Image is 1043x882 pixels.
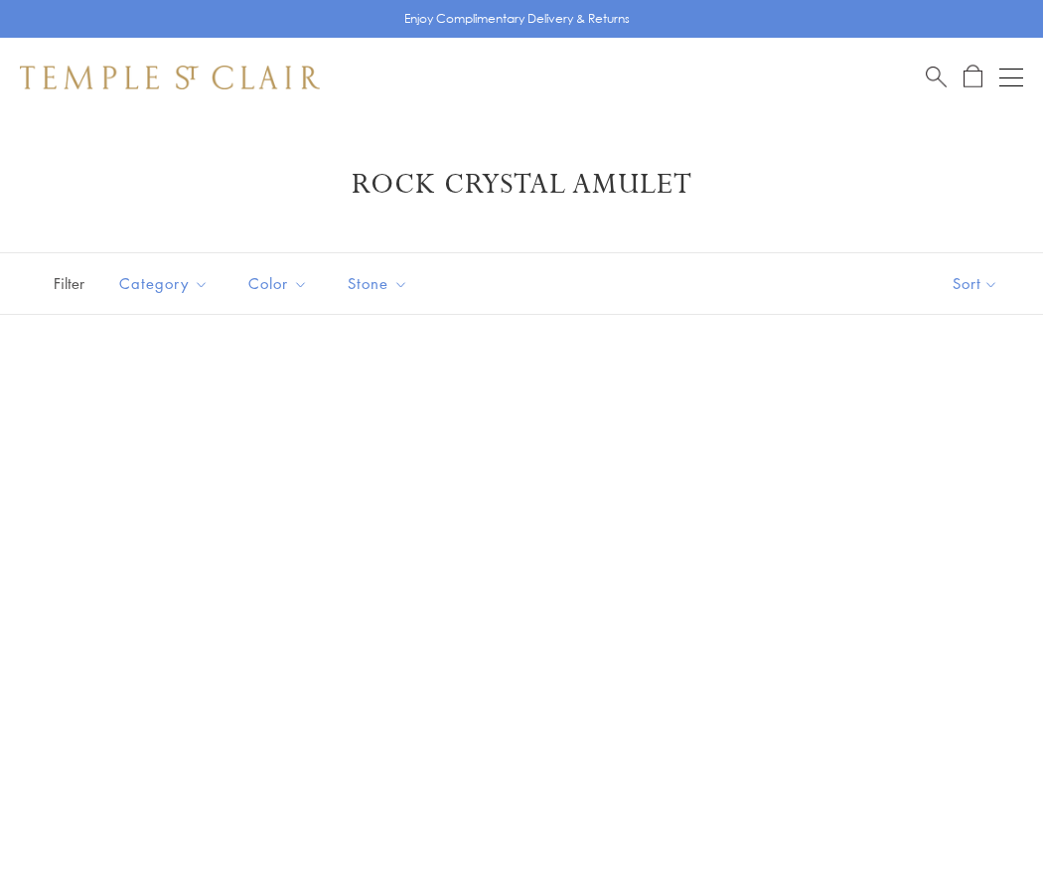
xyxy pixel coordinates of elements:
[104,261,223,306] button: Category
[926,65,947,89] a: Search
[404,9,630,29] p: Enjoy Complimentary Delivery & Returns
[964,65,982,89] a: Open Shopping Bag
[338,271,423,296] span: Stone
[908,253,1043,314] button: Show sort by
[999,66,1023,89] button: Open navigation
[238,271,323,296] span: Color
[50,167,993,203] h1: Rock Crystal Amulet
[233,261,323,306] button: Color
[109,271,223,296] span: Category
[20,66,320,89] img: Temple St. Clair
[333,261,423,306] button: Stone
